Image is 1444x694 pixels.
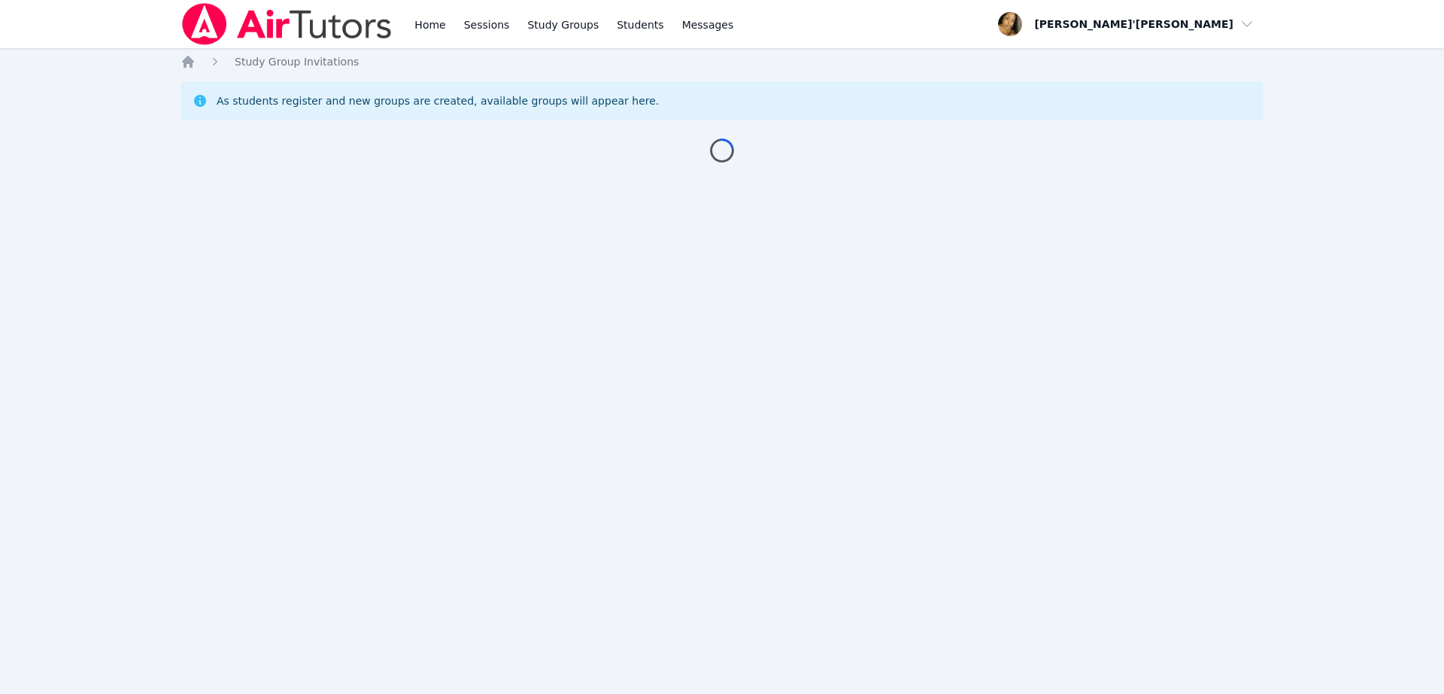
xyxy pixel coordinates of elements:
a: Study Group Invitations [235,54,359,69]
div: As students register and new groups are created, available groups will appear here. [217,93,659,108]
span: Messages [682,17,734,32]
span: Study Group Invitations [235,56,359,68]
nav: Breadcrumb [180,54,1263,69]
img: Air Tutors [180,3,393,45]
